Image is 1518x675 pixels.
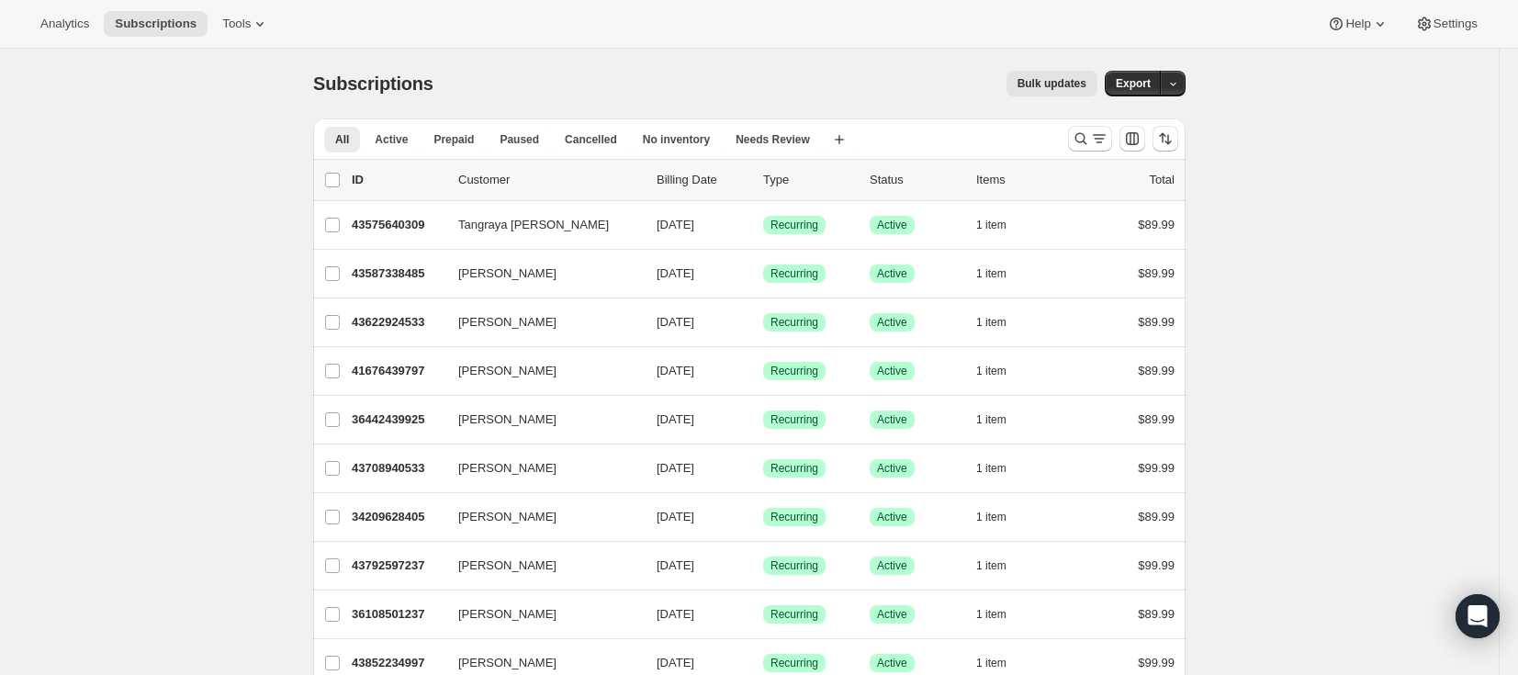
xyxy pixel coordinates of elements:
button: Help [1316,11,1400,37]
span: Paused [500,132,539,147]
button: [PERSON_NAME] [447,308,631,337]
button: Sort the results [1153,126,1178,152]
span: Recurring [770,656,818,670]
span: [DATE] [657,607,694,621]
p: 34209628405 [352,508,444,526]
span: [PERSON_NAME] [458,313,557,332]
div: 43622924533[PERSON_NAME][DATE]SuccessRecurringSuccessActive1 item$89.99 [352,309,1175,335]
span: [PERSON_NAME] [458,459,557,478]
span: [PERSON_NAME] [458,264,557,283]
span: Subscriptions [313,73,433,94]
span: Active [877,364,907,378]
p: 36442439925 [352,411,444,429]
p: 43575640309 [352,216,444,234]
span: Active [877,218,907,232]
span: $99.99 [1138,656,1175,669]
button: 1 item [976,456,1027,481]
button: Tangraya [PERSON_NAME] [447,210,631,240]
span: Cancelled [565,132,617,147]
span: Recurring [770,315,818,330]
span: 1 item [976,266,1006,281]
span: $89.99 [1138,607,1175,621]
span: $89.99 [1138,510,1175,523]
span: Recurring [770,510,818,524]
div: 43587338485[PERSON_NAME][DATE]SuccessRecurringSuccessActive1 item$89.99 [352,261,1175,287]
span: Bulk updates [1018,76,1086,91]
span: $89.99 [1138,364,1175,377]
span: Active [877,558,907,573]
span: Recurring [770,266,818,281]
span: $89.99 [1138,266,1175,280]
span: Active [877,412,907,427]
span: Analytics [40,17,89,31]
div: 43708940533[PERSON_NAME][DATE]SuccessRecurringSuccessActive1 item$99.99 [352,456,1175,481]
span: Help [1345,17,1370,31]
button: 1 item [976,602,1027,627]
span: [DATE] [657,315,694,329]
span: Settings [1434,17,1478,31]
span: 1 item [976,656,1006,670]
button: 1 item [976,309,1027,335]
span: [DATE] [657,266,694,280]
span: [PERSON_NAME] [458,557,557,575]
span: Recurring [770,461,818,476]
span: [PERSON_NAME] [458,605,557,624]
button: Create new view [825,127,854,152]
p: 43852234997 [352,654,444,672]
div: 36108501237[PERSON_NAME][DATE]SuccessRecurringSuccessActive1 item$89.99 [352,602,1175,627]
p: Total [1150,171,1175,189]
span: Recurring [770,218,818,232]
button: Settings [1404,11,1489,37]
span: $99.99 [1138,558,1175,572]
span: [DATE] [657,412,694,426]
span: [DATE] [657,510,694,523]
span: Recurring [770,364,818,378]
span: [DATE] [657,558,694,572]
div: 36442439925[PERSON_NAME][DATE]SuccessRecurringSuccessActive1 item$89.99 [352,407,1175,433]
button: Analytics [29,11,100,37]
span: [DATE] [657,656,694,669]
button: 1 item [976,261,1027,287]
span: 1 item [976,510,1006,524]
p: Billing Date [657,171,748,189]
span: Active [877,266,907,281]
span: [PERSON_NAME] [458,654,557,672]
div: 43792597237[PERSON_NAME][DATE]SuccessRecurringSuccessActive1 item$99.99 [352,553,1175,579]
span: [DATE] [657,364,694,377]
p: Customer [458,171,642,189]
span: 1 item [976,412,1006,427]
button: [PERSON_NAME] [447,259,631,288]
p: 36108501237 [352,605,444,624]
span: Subscriptions [115,17,197,31]
button: [PERSON_NAME] [447,356,631,386]
button: [PERSON_NAME] [447,600,631,629]
div: 43575640309Tangraya [PERSON_NAME][DATE]SuccessRecurringSuccessActive1 item$89.99 [352,212,1175,238]
span: Tangraya [PERSON_NAME] [458,216,609,234]
p: 43587338485 [352,264,444,283]
span: [PERSON_NAME] [458,508,557,526]
p: 43622924533 [352,313,444,332]
button: [PERSON_NAME] [447,454,631,483]
span: $89.99 [1138,412,1175,426]
div: Type [763,171,855,189]
span: No inventory [643,132,710,147]
button: Subscriptions [104,11,208,37]
span: Recurring [770,607,818,622]
span: 1 item [976,218,1006,232]
button: [PERSON_NAME] [447,551,631,580]
span: [DATE] [657,218,694,231]
span: [PERSON_NAME] [458,362,557,380]
button: 1 item [976,553,1027,579]
button: [PERSON_NAME] [447,502,631,532]
button: Customize table column order and visibility [1119,126,1145,152]
span: 1 item [976,364,1006,378]
span: Tools [222,17,251,31]
span: Active [877,607,907,622]
div: 41676439797[PERSON_NAME][DATE]SuccessRecurringSuccessActive1 item$89.99 [352,358,1175,384]
div: 34209628405[PERSON_NAME][DATE]SuccessRecurringSuccessActive1 item$89.99 [352,504,1175,530]
button: Search and filter results [1068,126,1112,152]
span: $89.99 [1138,315,1175,329]
span: 1 item [976,607,1006,622]
span: Recurring [770,558,818,573]
p: Status [870,171,961,189]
